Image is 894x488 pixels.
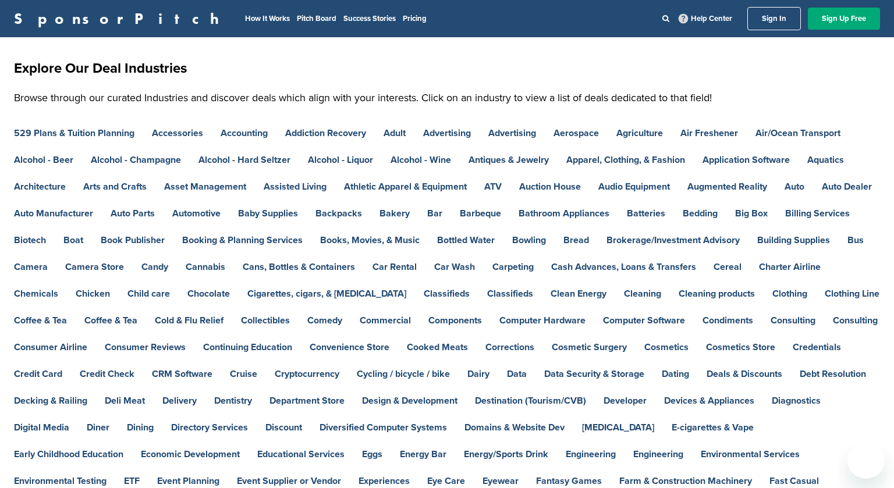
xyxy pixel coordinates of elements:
[186,262,225,272] a: Cannabis
[492,262,534,272] a: Carpeting
[683,209,718,218] a: Bedding
[427,209,442,218] a: Bar
[359,476,410,486] a: Experiences
[14,209,93,218] a: Auto Manufacturer
[437,236,495,245] a: Bottled Water
[703,316,753,325] a: Condiments
[680,129,738,138] a: Air Freshener
[127,423,154,432] a: Dining
[475,396,586,405] a: Destination (Tourism/CVB)
[230,369,257,379] a: Cruise
[644,343,689,352] a: Cosmetics
[257,450,345,459] a: Educational Services
[14,289,58,298] a: Chemicals
[603,316,685,325] a: Computer Software
[84,316,137,325] a: Coffee & Tea
[772,289,807,298] a: Clothing
[91,155,181,165] a: Alcohol - Champagne
[362,396,457,405] a: Design & Development
[551,262,696,272] a: Cash Advances, Loans & Transfers
[662,369,689,379] a: Dating
[241,316,290,325] a: Collectibles
[14,129,134,138] a: 529 Plans & Tuition Planning
[275,369,339,379] a: Cryptocurrency
[582,423,654,432] a: [MEDICAL_DATA]
[512,236,546,245] a: Bowling
[487,289,533,298] a: Classifieds
[551,289,606,298] a: Clean Energy
[807,155,844,165] a: Aquatics
[400,450,446,459] a: Energy Bar
[245,14,290,23] a: How It Works
[14,182,66,191] a: Architecture
[428,316,482,325] a: Components
[427,476,465,486] a: Eye Care
[676,12,735,26] a: Help Center
[237,476,341,486] a: Event Supplier or Vendor
[65,262,124,272] a: Camera Store
[793,343,841,352] a: Credentials
[247,289,406,298] a: Cigarettes, cigars, & [MEDICAL_DATA]
[141,450,240,459] a: Economic Development
[162,396,197,405] a: Delivery
[344,182,467,191] a: Athletic Apparel & Equipment
[566,155,685,165] a: Apparel, Clothing, & Fashion
[155,316,223,325] a: Cold & Flu Relief
[372,262,417,272] a: Car Rental
[552,343,627,352] a: Cosmetic Surgery
[269,396,345,405] a: Department Store
[424,289,470,298] a: Classifieds
[467,369,489,379] a: Dairy
[14,91,880,105] p: Browse through our curated Industries and discover deals which align with your interests. Click o...
[519,182,581,191] a: Auction House
[105,343,186,352] a: Consumer Reviews
[771,316,815,325] a: Consulting
[785,182,804,191] a: Auto
[63,236,83,245] a: Boat
[616,129,663,138] a: Agriculture
[460,209,501,218] a: Barbeque
[407,343,468,352] a: Cooked Meats
[14,262,48,272] a: Camera
[735,209,768,218] a: Big Box
[157,476,219,486] a: Event Planning
[847,236,864,245] a: Bus
[536,476,602,486] a: Fantasy Games
[563,236,589,245] a: Bread
[14,476,107,486] a: Environmental Testing
[105,396,145,405] a: Deli Meat
[308,155,373,165] a: Alcohol - Liquor
[164,182,246,191] a: Asset Management
[391,155,451,165] a: Alcohol - Wine
[171,423,248,432] a: Directory Services
[14,236,46,245] a: Biotech
[772,396,821,405] a: Diagnostics
[14,316,67,325] a: Coffee & Tea
[343,14,396,23] a: Success Stories
[833,316,878,325] a: Consulting
[172,209,221,218] a: Automotive
[111,209,155,218] a: Auto Parts
[14,11,226,26] a: SponsorPitch
[221,129,268,138] a: Accounting
[769,476,819,486] a: Fast Casual
[76,289,110,298] a: Chicken
[808,8,880,30] a: Sign Up Free
[484,182,502,191] a: ATV
[182,236,303,245] a: Booking & Planning Services
[360,316,411,325] a: Commercial
[297,14,336,23] a: Pitch Board
[152,129,203,138] a: Accessories
[214,396,252,405] a: Dentistry
[755,129,840,138] a: Air/Ocean Transport
[554,129,599,138] a: Aerospace
[152,369,212,379] a: CRM Software
[633,450,683,459] a: Engineering
[265,423,302,432] a: Discount
[707,369,782,379] a: Deals & Discounts
[747,7,801,30] a: Sign In
[469,155,549,165] a: Antiques & Jewelry
[14,58,880,79] h1: Explore Our Deal Industries
[519,209,609,218] a: Bathroom Appliances
[203,343,292,352] a: Continuing Education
